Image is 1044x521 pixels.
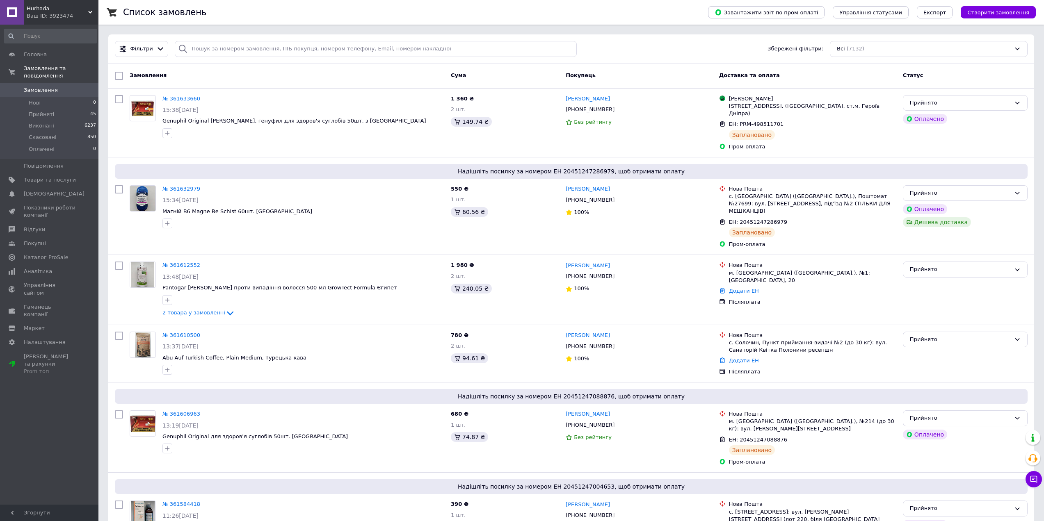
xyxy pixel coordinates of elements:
[24,190,85,198] span: [DEMOGRAPHIC_DATA]
[910,335,1011,344] div: Прийнято
[130,185,156,212] a: Фото товару
[451,207,488,217] div: 60.56 ₴
[135,332,151,357] img: Фото товару
[29,99,41,107] span: Нові
[903,430,947,439] div: Оплачено
[451,196,466,202] span: 1 шт.
[903,114,947,124] div: Оплачено
[451,422,466,428] span: 1 шт.
[24,368,76,375] div: Prom топ
[564,195,616,205] div: [PHONE_NUMBER]
[566,262,610,270] a: [PERSON_NAME]
[162,309,235,316] a: 2 товара у замовленні
[130,72,167,78] span: Замовлення
[729,269,896,284] div: м. [GEOGRAPHIC_DATA] ([GEOGRAPHIC_DATA].), №1: [GEOGRAPHIC_DATA], 20
[162,284,397,291] a: Pantogar [PERSON_NAME] проти випадіння волосся 500 мл GrowTect Formula Єгипет
[29,122,54,130] span: Виконані
[162,411,200,417] a: № 361606963
[24,254,68,261] span: Каталог ProSale
[131,262,154,287] img: Фото товару
[847,46,864,52] span: (7132)
[729,410,896,418] div: Нова Пошта
[27,5,88,12] span: Hurhada
[451,332,468,338] span: 780 ₴
[729,219,787,225] span: ЕН: 20451247286979
[451,353,488,363] div: 94.61 ₴
[729,130,775,140] div: Заплановано
[566,410,610,418] a: [PERSON_NAME]
[118,167,1024,175] span: Надішліть посилку за номером ЕН 20451247286979, щоб отримати оплату
[29,146,55,153] span: Оплачені
[566,72,596,78] span: Покупець
[162,332,200,338] a: № 361610500
[729,458,896,466] div: Пром-оплата
[451,432,488,442] div: 74.87 ₴
[451,501,468,507] span: 390 ₴
[24,226,45,233] span: Відгуки
[903,217,971,227] div: Дешева доставка
[910,189,1011,198] div: Прийнято
[729,262,896,269] div: Нова Пошта
[175,41,577,57] input: Пошук за номером замовлення, ПІБ покупця, номером телефону, Email, номером накладної
[961,6,1036,18] button: Створити замовлення
[162,118,426,124] span: Genuphil Original [PERSON_NAME], генуфил для здоров'я суглобів 50шт. з [GEOGRAPHIC_DATA]
[833,6,909,18] button: Управління статусами
[451,106,466,112] span: 2 шт.
[130,332,156,358] a: Фото товару
[24,51,47,58] span: Головна
[24,282,76,296] span: Управління сайтом
[118,392,1024,400] span: Надішліть посилку за номером ЕН 20451247088876, щоб отримати оплату
[910,504,1011,513] div: Прийнято
[910,265,1011,274] div: Прийнято
[87,134,96,141] span: 850
[24,303,76,318] span: Гаманець компанії
[123,7,206,17] h1: Список замовлень
[953,9,1036,15] a: Створити замовлення
[27,12,98,20] div: Ваш ID: 3923474
[729,121,784,127] span: ЕН: PRM-498511701
[24,240,46,247] span: Покупці
[162,343,199,350] span: 13:37[DATE]
[162,433,348,439] a: Genuphil Original для здоров'я суглобів 50шт. [GEOGRAPHIC_DATA]
[574,119,612,125] span: Без рейтингу
[451,512,466,518] span: 1 шт.
[729,368,896,375] div: Післяплата
[967,9,1029,16] span: Створити замовлення
[4,29,97,43] input: Пошук
[130,45,153,53] span: Фільтри
[566,95,610,103] a: [PERSON_NAME]
[162,197,199,203] span: 15:34[DATE]
[451,117,492,127] div: 149.74 ₴
[910,414,1011,423] div: Прийнято
[162,355,306,361] span: Abu Auf Turkish Coffee, Plain Medium, Турецька кава
[729,228,775,237] div: Заплановано
[729,298,896,306] div: Післяплата
[93,146,96,153] span: 0
[451,411,468,417] span: 680 ₴
[130,96,155,120] img: Фото товару
[923,9,946,16] span: Експорт
[451,284,492,293] div: 240.05 ₴
[451,186,468,192] span: 550 ₴
[24,204,76,219] span: Показники роботи компанії
[24,86,58,94] span: Замовлення
[729,332,896,339] div: Нова Пошта
[564,341,616,352] div: [PHONE_NUMBER]
[566,185,610,193] a: [PERSON_NAME]
[729,193,896,215] div: с. [GEOGRAPHIC_DATA] ([GEOGRAPHIC_DATA].), Поштомат №27699: вул. [STREET_ADDRESS], під'їзд №2 (ТІ...
[564,420,616,430] div: [PHONE_NUMBER]
[24,65,98,80] span: Замовлення та повідомлення
[130,415,155,432] img: Фото товару
[130,95,156,121] a: Фото товару
[729,418,896,432] div: м. [GEOGRAPHIC_DATA] ([GEOGRAPHIC_DATA].), №214 (до 30 кг): вул. [PERSON_NAME][STREET_ADDRESS]
[729,143,896,150] div: Пром-оплата
[729,241,896,248] div: Пром-оплата
[24,353,76,375] span: [PERSON_NAME] та рахунки
[24,268,52,275] span: Аналітика
[130,410,156,437] a: Фото товару
[729,95,896,102] div: [PERSON_NAME]
[839,9,902,16] span: Управління статусами
[451,262,474,268] span: 1 980 ₴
